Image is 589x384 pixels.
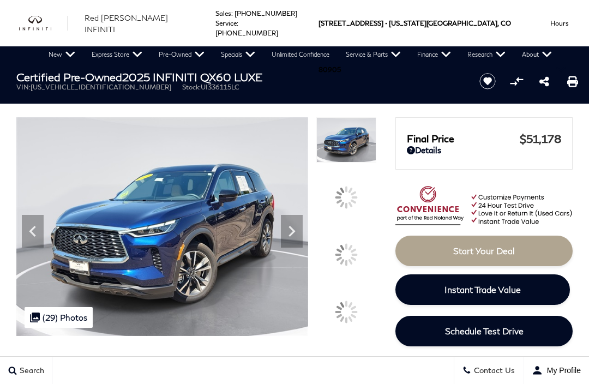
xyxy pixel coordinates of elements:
a: infiniti [19,16,68,31]
span: Start Your Deal [453,245,515,256]
a: Service & Parts [338,46,409,63]
span: Service [215,19,237,27]
span: Contact Us [471,366,515,375]
a: Schedule Test Drive [395,316,573,346]
a: Details [407,145,561,155]
span: : [231,9,233,17]
img: Certified Used 2025 Grand Blue INFINITI LUXE image 1 [16,117,308,336]
button: user-profile-menu [524,357,589,384]
a: About [514,46,560,63]
a: Instant Trade Value [395,274,570,305]
span: Red [PERSON_NAME] INFINITI [85,13,168,34]
span: VIN: [16,83,31,91]
span: Stock: [182,83,201,91]
button: Compare vehicle [508,73,525,89]
span: 80905 [318,46,341,93]
span: : [237,19,238,27]
button: Save vehicle [476,73,500,90]
a: Start Your Deal [395,236,573,266]
a: Express Store [83,46,151,63]
h1: 2025 INFINITI QX60 LUXE [16,71,463,83]
a: Print this Certified Pre-Owned 2025 INFINITI QX60 LUXE [567,75,578,88]
span: Schedule Test Drive [445,326,524,336]
a: Pre-Owned [151,46,213,63]
nav: Main Navigation [40,46,560,63]
a: Unlimited Confidence [263,46,338,63]
span: UI336115LC [201,83,239,91]
span: Instant Trade Value [444,284,521,295]
span: My Profile [543,366,581,375]
a: New [40,46,83,63]
a: [PHONE_NUMBER] [215,29,278,37]
a: Specials [213,46,263,63]
a: Finance [409,46,459,63]
a: [PHONE_NUMBER] [235,9,297,17]
a: Final Price $51,178 [407,132,561,145]
span: [US_VEHICLE_IDENTIFICATION_NUMBER] [31,83,171,91]
span: Search [17,366,44,375]
img: INFINITI [19,16,68,31]
span: $51,178 [520,132,561,145]
img: Certified Used 2025 Grand Blue INFINITI LUXE image 1 [316,117,376,163]
a: Research [459,46,514,63]
a: Share this Certified Pre-Owned 2025 INFINITI QX60 LUXE [539,75,549,88]
span: Sales [215,9,231,17]
strong: Certified Pre-Owned [16,70,122,83]
a: Red [PERSON_NAME] INFINITI [85,12,199,35]
span: Final Price [407,133,520,145]
div: (29) Photos [25,307,93,328]
a: [STREET_ADDRESS] • [US_STATE][GEOGRAPHIC_DATA], CO 80905 [318,19,511,74]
